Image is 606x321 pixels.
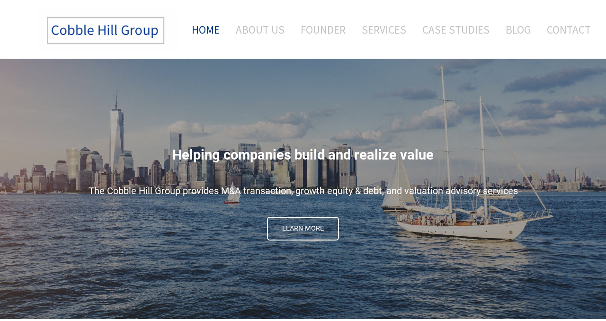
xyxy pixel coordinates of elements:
span: The Cobble Hill Group provides M&A transaction, growth equity & debt, and valuation advisory serv... [89,185,518,196]
a: Learn More [267,217,339,241]
a: Home [178,10,227,49]
a: Founder [294,10,353,49]
a: About Us [229,10,292,49]
a: Case Studies [415,10,497,49]
img: The Cobble Hill Group LLC [36,10,178,52]
span: Helping companies build and realize value [172,147,434,163]
a: Services [355,10,413,49]
a: Blog [499,10,538,49]
a: Contact [540,10,591,49]
span: Learn More [268,218,338,240]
